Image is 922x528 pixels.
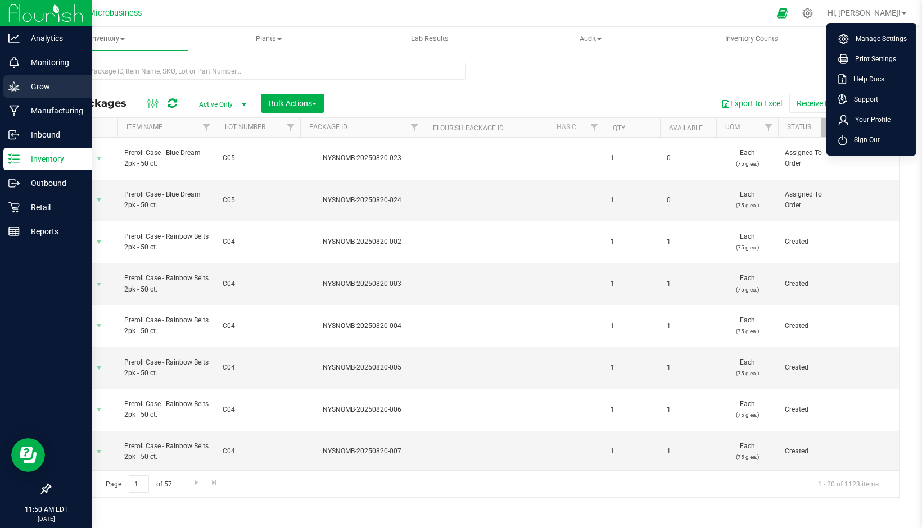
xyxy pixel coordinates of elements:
[847,94,878,105] span: Support
[847,74,884,85] span: Help Docs
[723,158,771,169] p: (75 g ea.)
[299,404,426,415] div: NYSNOMB-20250820-006
[309,123,347,131] a: Package ID
[124,315,209,336] span: Preroll Case - Rainbow Belts 2pk - 50 ct.
[223,195,293,206] span: C05
[789,94,882,113] button: Receive Non-Cannabis
[349,27,510,51] a: Lab Results
[92,318,106,334] span: select
[8,81,20,92] inline-svg: Grow
[8,105,20,116] inline-svg: Manufacturing
[667,446,709,457] span: 1
[667,362,709,373] span: 1
[27,27,188,51] a: Inventory
[667,236,709,247] span: 1
[829,130,914,150] li: Sign Out
[848,53,896,65] span: Print Settings
[20,56,87,69] p: Monitoring
[723,441,771,462] span: Each
[770,2,795,24] span: Open Ecommerce Menu
[671,27,833,51] a: Inventory Counts
[58,97,138,110] span: All Packages
[20,152,87,166] p: Inventory
[838,94,909,105] a: Support
[611,404,653,415] span: 1
[613,124,625,132] a: Qty
[124,148,209,169] span: Preroll Case - Blue Dream 2pk - 50 ct.
[785,321,833,331] span: Created
[723,200,771,211] p: (75 g ea.)
[223,153,293,163] span: C05
[126,123,162,131] a: Item Name
[261,94,324,113] button: Bulk Actions
[5,515,87,523] p: [DATE]
[787,123,811,131] a: Status
[8,226,20,237] inline-svg: Reports
[433,124,504,132] a: Flourish Package ID
[20,201,87,214] p: Retail
[723,189,771,211] span: Each
[27,34,188,44] span: Inventory
[667,404,709,415] span: 1
[96,475,181,493] span: Page of 57
[299,236,426,247] div: NYSNOMB-20250820-002
[801,8,815,19] div: Manage settings
[710,34,793,44] span: Inventory Counts
[405,118,424,137] a: Filter
[838,74,909,85] a: Help Docs
[585,118,604,137] a: Filter
[92,276,106,292] span: select
[124,273,209,294] span: Preroll Case - Rainbow Belts 2pk - 50 ct.
[223,404,293,415] span: C04
[129,475,149,493] input: 1
[828,8,901,17] span: Hi, [PERSON_NAME]!
[821,118,840,137] a: Filter
[785,404,833,415] span: Created
[785,279,833,289] span: Created
[20,128,87,142] p: Inbound
[92,234,106,250] span: select
[848,114,891,125] span: Your Profile
[20,225,87,238] p: Reports
[510,27,672,51] a: Audit
[8,202,20,213] inline-svg: Retail
[92,151,106,166] span: select
[124,399,209,420] span: Preroll Case - Rainbow Belts 2pk - 50 ct.
[5,504,87,515] p: 11:50 AM EDT
[809,475,888,492] span: 1 - 20 of 1123 items
[11,438,45,472] iframe: Resource center
[723,148,771,169] span: Each
[723,231,771,253] span: Each
[723,242,771,253] p: (75 g ea.)
[667,279,709,289] span: 1
[611,195,653,206] span: 1
[225,123,265,131] a: Lot Number
[197,118,216,137] a: Filter
[669,124,703,132] a: Available
[8,129,20,140] inline-svg: Inbound
[725,123,740,131] a: UOM
[8,177,20,189] inline-svg: Outbound
[223,321,293,331] span: C04
[223,362,293,373] span: C04
[223,279,293,289] span: C04
[223,236,293,247] span: C04
[723,315,771,336] span: Each
[88,8,142,18] span: Microbusiness
[8,33,20,44] inline-svg: Analytics
[269,99,317,108] span: Bulk Actions
[548,118,604,138] th: Has COA
[723,273,771,294] span: Each
[20,31,87,45] p: Analytics
[206,475,223,490] a: Go to the last page
[299,279,426,289] div: NYSNOMB-20250820-003
[723,399,771,420] span: Each
[92,444,106,459] span: select
[223,446,293,457] span: C04
[611,153,653,163] span: 1
[785,148,833,169] span: Assigned To Order
[667,321,709,331] span: 1
[611,236,653,247] span: 1
[723,368,771,379] p: (75 g ea.)
[785,446,833,457] span: Created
